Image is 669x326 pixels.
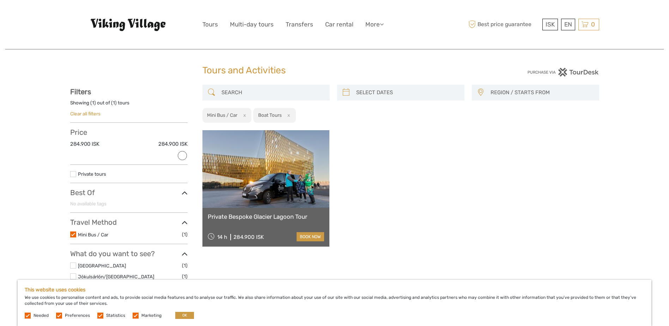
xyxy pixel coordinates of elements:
h3: What do you want to see? [70,249,188,258]
img: Viking Village - Hótel Víking [90,18,168,31]
span: 14 h [217,234,227,240]
a: Tours [202,19,218,30]
h3: Travel Method [70,218,188,227]
div: EN [561,19,575,30]
label: 284.900 ISK [158,140,188,148]
span: (1) [182,230,188,239]
h3: Best Of [70,188,188,197]
a: Mini Bus / Car [78,232,108,237]
span: (1) [182,272,188,280]
div: We use cookies to personalise content and ads, to provide social media features and to analyse ou... [18,280,651,326]
span: ISK [546,21,555,28]
label: 284.900 ISK [70,140,99,148]
h2: Mini Bus / Car [207,112,237,118]
button: x [283,111,292,119]
label: Statistics [106,313,125,319]
h2: Boat Tours [258,112,282,118]
span: Best price guarantee [467,19,541,30]
button: OK [175,312,194,319]
span: 0 [590,21,596,28]
label: 1 [113,99,115,106]
a: Transfers [286,19,313,30]
a: Clear all filters [70,111,101,116]
label: Needed [34,313,49,319]
a: Jökulsárlón/[GEOGRAPHIC_DATA] [78,274,154,279]
div: Showing ( ) out of ( ) tours [70,99,188,110]
h5: This website uses cookies [25,287,644,293]
span: No available tags [70,201,107,206]
a: Multi-day tours [230,19,274,30]
a: More [365,19,384,30]
a: Car rental [325,19,353,30]
span: (1) [182,261,188,270]
h3: Price [70,128,188,137]
label: Preferences [65,313,90,319]
label: 1 [92,99,94,106]
a: Private tours [78,171,106,177]
a: [GEOGRAPHIC_DATA] [78,263,126,268]
div: 284.900 ISK [233,234,264,240]
button: REGION / STARTS FROM [487,87,596,98]
input: SELECT DATES [353,86,461,99]
a: Private Bespoke Glacier Lagoon Tour [208,213,324,220]
a: book now [297,232,324,241]
label: Marketing [141,313,162,319]
strong: Filters [70,87,91,96]
img: PurchaseViaTourDesk.png [527,68,599,77]
h1: Tours and Activities [202,65,467,76]
button: x [238,111,248,119]
input: SEARCH [219,86,326,99]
